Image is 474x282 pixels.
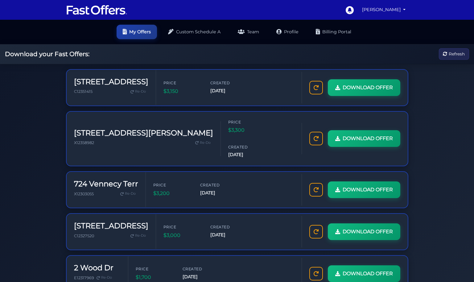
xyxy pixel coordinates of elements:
[210,80,247,86] span: Created
[74,180,138,189] h3: 724 Vennecy Terr
[328,130,400,147] a: DOWNLOAD OFFER
[228,144,265,150] span: Created
[343,186,393,194] span: DOWNLOAD OFFER
[74,234,94,238] span: C12327520
[343,228,393,236] span: DOWNLOAD OFFER
[135,89,146,94] span: Re-Do
[439,48,469,60] button: Refresh
[183,273,220,280] span: [DATE]
[328,181,400,198] a: DOWNLOAD OFFER
[117,25,157,39] a: My Offers
[343,135,393,143] span: DOWNLOAD OFFER
[360,4,408,16] a: [PERSON_NAME]
[210,87,247,94] span: [DATE]
[135,233,146,238] span: Re-Do
[328,79,400,96] a: DOWNLOAD OFFER
[136,273,173,281] span: $1,700
[74,140,94,145] span: X12358982
[200,182,237,188] span: Created
[200,189,237,197] span: [DATE]
[228,151,265,158] span: [DATE]
[200,140,211,146] span: Re-Do
[310,25,357,39] a: Billing Portal
[118,190,138,198] a: Re-Do
[328,223,400,240] a: DOWNLOAD OFFER
[343,84,393,92] span: DOWNLOAD OFFER
[74,89,93,94] span: C12351415
[74,129,213,138] h3: [STREET_ADDRESS][PERSON_NAME]
[228,119,265,125] span: Price
[5,50,89,58] h2: Download your Fast Offers:
[228,126,265,134] span: $3,300
[74,222,148,230] h3: [STREET_ADDRESS]
[162,25,227,39] a: Custom Schedule A
[270,25,305,39] a: Profile
[94,274,114,282] a: Re-Do
[74,263,114,272] h3: 2 Wood Dr
[128,88,148,96] a: Re-Do
[125,191,136,197] span: Re-Do
[232,25,265,39] a: Team
[74,276,94,280] span: E12317969
[163,80,200,86] span: Price
[153,189,190,197] span: $3,200
[193,139,213,147] a: Re-Do
[210,224,247,230] span: Created
[163,224,200,230] span: Price
[153,182,190,188] span: Price
[343,270,393,278] span: DOWNLOAD OFFER
[163,231,200,239] span: $3,000
[163,87,200,95] span: $3,150
[74,77,148,86] h3: [STREET_ADDRESS]
[101,275,112,280] span: Re-Do
[128,232,148,240] a: Re-Do
[449,51,465,57] span: Refresh
[183,266,220,272] span: Created
[136,266,173,272] span: Price
[74,192,94,196] span: X12303055
[328,265,400,282] a: DOWNLOAD OFFER
[210,231,247,238] span: [DATE]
